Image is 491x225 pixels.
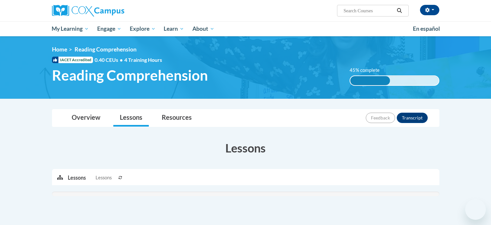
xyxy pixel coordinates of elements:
iframe: Button to launch messaging window [465,199,486,220]
a: En español [409,22,444,36]
span: 4 Training Hours [124,57,162,63]
button: Search [394,7,404,15]
span: Explore [130,25,156,33]
a: Cox Campus [52,5,175,17]
button: Transcript [397,113,428,123]
h3: Lessons [52,140,439,156]
img: Cox Campus [52,5,124,17]
span: About [192,25,214,33]
span: Lessons [96,174,112,181]
div: Main menu [42,21,449,36]
p: Lessons [68,174,86,181]
a: Overview [65,109,107,127]
label: 45% complete [350,67,387,74]
span: My Learning [52,25,89,33]
input: Search Courses [343,7,394,15]
div: 45% complete [350,76,390,85]
span: Reading Comprehension [52,67,208,84]
button: Feedback [366,113,395,123]
span: Learn [164,25,184,33]
span: Engage [97,25,121,33]
a: Lessons [113,109,149,127]
a: Explore [126,21,160,36]
a: My Learning [48,21,93,36]
span: Reading Comprehension [75,46,137,53]
span: En español [413,25,440,32]
button: Account Settings [420,5,439,15]
span: • [120,57,123,63]
a: About [188,21,219,36]
span: IACET Accredited [52,57,93,63]
a: Engage [93,21,126,36]
a: Home [52,46,67,53]
span: 0.40 CEUs [95,56,124,63]
a: Learn [159,21,188,36]
a: Resources [155,109,198,127]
